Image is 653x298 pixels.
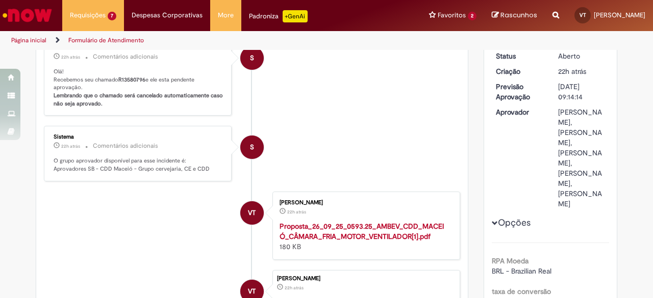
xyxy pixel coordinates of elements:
[8,31,428,50] ul: Trilhas de página
[500,10,537,20] span: Rascunhos
[54,92,224,107] b: Lembrando que o chamado será cancelado automaticamente caso não seja aprovado.
[558,66,606,76] div: 30/09/2025 11:14:14
[280,200,449,206] div: [PERSON_NAME]
[61,54,80,60] span: 22h atrás
[68,36,144,44] a: Formulário de Atendimento
[250,46,254,70] span: S
[285,285,304,291] time: 30/09/2025 11:14:14
[492,11,537,20] a: Rascunhos
[277,276,455,282] div: [PERSON_NAME]
[287,209,306,215] span: 22h atrás
[250,135,254,159] span: S
[132,10,203,20] span: Despesas Corporativas
[488,66,551,76] dt: Criação
[61,143,80,149] span: 22h atrás
[61,143,80,149] time: 30/09/2025 11:14:23
[580,12,586,18] span: VT
[488,107,551,117] dt: Aprovador
[249,10,308,22] div: Padroniza
[594,11,645,19] span: [PERSON_NAME]
[240,136,264,159] div: System
[1,5,54,25] img: ServiceNow
[280,221,449,252] div: 180 KB
[218,10,234,20] span: More
[558,67,586,76] time: 30/09/2025 11:14:14
[93,52,158,61] small: Comentários adicionais
[285,285,304,291] span: 22h atrás
[240,46,264,70] div: System
[70,10,106,20] span: Requisições
[488,51,551,61] dt: Status
[108,12,116,20] span: 7
[54,134,223,140] div: Sistema
[283,10,308,22] p: +GenAi
[280,222,444,241] a: Proposta_26_09_25_0593.25_AMBEV_CDD_MACEIÓ_CÂMARA_FRIA_MOTOR_VENTILADOR[1].pdf
[558,67,586,76] span: 22h atrás
[492,266,551,276] span: BRL - Brazilian Real
[438,10,466,20] span: Favoritos
[118,76,145,84] b: R13580796
[11,36,46,44] a: Página inicial
[93,142,158,150] small: Comentários adicionais
[54,157,223,173] p: O grupo aprovador disponível para esse incidente é: Aprovadores SB - CDD Maceió - Grupo cervejari...
[558,51,606,61] div: Aberto
[468,12,476,20] span: 2
[248,201,256,225] span: VT
[240,201,264,225] div: Victor Tompson
[54,68,223,108] p: Olá! Recebemos seu chamado e ele esta pendente aprovação.
[492,287,551,296] b: taxa de conversão
[558,82,606,102] div: [DATE] 09:14:14
[61,54,80,60] time: 30/09/2025 11:14:26
[488,82,551,102] dt: Previsão Aprovação
[287,209,306,215] time: 30/09/2025 11:14:06
[558,107,606,209] div: [PERSON_NAME], [PERSON_NAME], [PERSON_NAME], [PERSON_NAME], [PERSON_NAME]
[492,256,529,265] b: RPA Moeda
